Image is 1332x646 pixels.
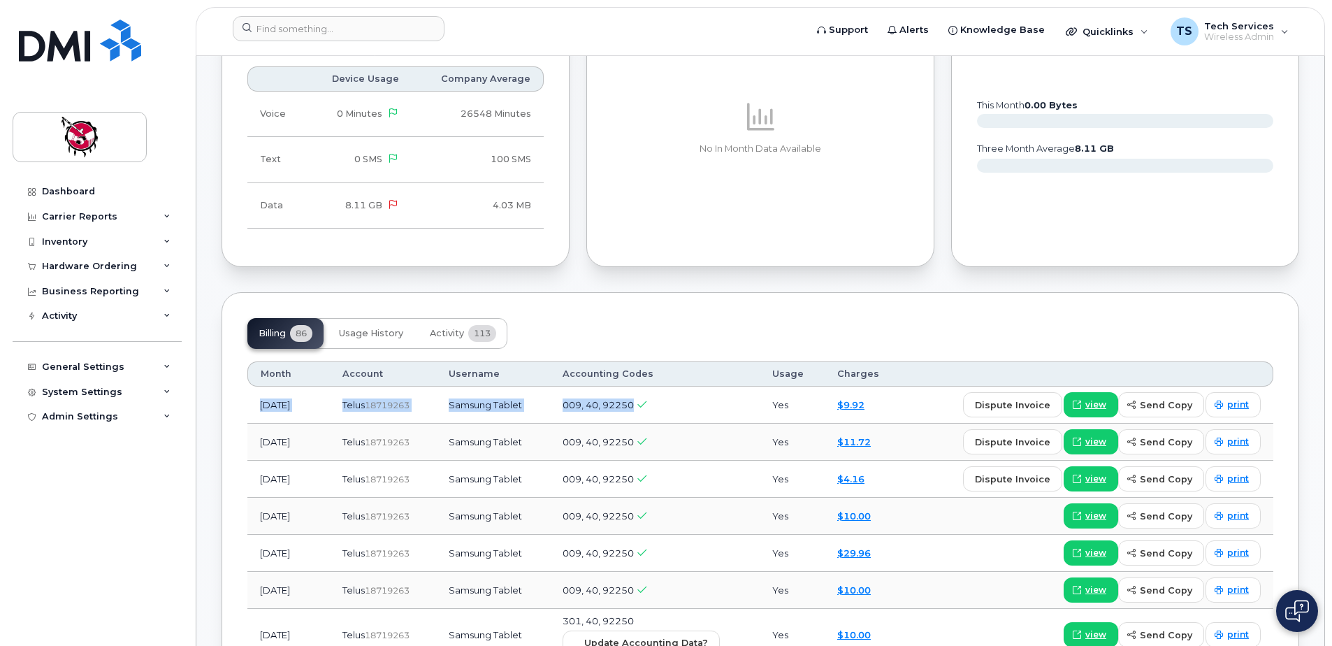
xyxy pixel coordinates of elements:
span: send copy [1140,510,1192,523]
span: Support [829,23,868,37]
td: [DATE] [247,535,330,572]
a: print [1206,466,1261,491]
a: $29.96 [837,547,871,559]
a: view [1064,392,1118,417]
span: print [1227,473,1249,485]
th: Charges [825,361,902,387]
span: Telus [342,473,365,484]
a: Support [807,16,878,44]
span: Telus [342,547,365,559]
button: dispute invoice [963,392,1062,417]
span: print [1227,510,1249,522]
span: 009, 40, 92250 [563,436,634,447]
span: print [1227,399,1249,411]
td: 100 SMS [412,137,544,182]
span: view [1085,547,1106,559]
span: Knowledge Base [960,23,1045,37]
td: Data [247,183,306,229]
a: print [1206,540,1261,566]
a: $11.72 [837,436,871,447]
span: 18719263 [365,511,410,522]
span: Telus [342,584,365,596]
button: send copy [1118,466,1204,491]
span: Telus [342,399,365,410]
a: Alerts [878,16,939,44]
a: view [1064,466,1118,491]
span: Activity [430,328,464,339]
span: Tech Services [1204,20,1274,31]
td: Yes [760,498,825,535]
th: Accounting Codes [550,361,760,387]
button: dispute invoice [963,466,1062,491]
span: send copy [1140,584,1192,597]
span: 009, 40, 92250 [563,473,634,484]
span: Usage History [339,328,403,339]
td: Yes [760,461,825,498]
span: Wireless Admin [1204,31,1274,43]
th: Company Average [412,66,544,92]
td: 26548 Minutes [412,92,544,137]
span: TS [1176,23,1192,40]
button: send copy [1118,577,1204,603]
span: 18719263 [365,474,410,484]
span: 009, 40, 92250 [563,584,634,596]
td: Samsung Tablet [436,535,549,572]
td: [DATE] [247,498,330,535]
span: print [1227,436,1249,448]
a: print [1206,392,1261,417]
span: 8.11 GB [345,200,382,210]
th: Usage [760,361,825,387]
th: Month [247,361,330,387]
td: [DATE] [247,461,330,498]
a: view [1064,429,1118,454]
span: Telus [342,510,365,522]
span: 0 Minutes [337,108,382,119]
button: dispute invoice [963,429,1062,454]
span: 009, 40, 92250 [563,399,634,410]
a: view [1064,577,1118,603]
td: [DATE] [247,572,330,609]
a: view [1064,503,1118,529]
img: Open chat [1285,600,1309,622]
span: send copy [1140,473,1192,486]
td: Samsung Tablet [436,387,549,424]
span: print [1227,547,1249,559]
span: 009, 40, 92250 [563,510,634,522]
span: print [1227,584,1249,596]
span: 18719263 [365,548,410,559]
span: send copy [1140,547,1192,560]
td: Samsung Tablet [436,461,549,498]
span: view [1085,510,1106,522]
button: send copy [1118,392,1204,417]
th: Username [436,361,549,387]
span: send copy [1140,629,1192,642]
span: Alerts [899,23,929,37]
span: dispute invoice [975,473,1050,486]
span: view [1085,629,1106,641]
span: send copy [1140,399,1192,412]
a: $9.92 [837,399,864,410]
span: view [1085,399,1106,411]
th: Account [330,361,436,387]
td: Yes [760,387,825,424]
a: print [1206,429,1261,454]
td: Samsung Tablet [436,424,549,461]
span: 301, 40, 92250 [563,615,634,626]
button: send copy [1118,540,1204,566]
td: Voice [247,92,306,137]
p: No In Month Data Available [612,143,908,155]
td: Yes [760,535,825,572]
span: Telus [342,629,365,640]
span: 18719263 [365,400,410,410]
text: three month average [976,143,1114,154]
input: Find something... [233,16,444,41]
span: Telus [342,436,365,447]
tspan: 8.11 GB [1075,143,1114,154]
span: view [1085,436,1106,448]
button: send copy [1118,503,1204,529]
td: [DATE] [247,424,330,461]
span: dispute invoice [975,436,1050,449]
td: 4.03 MB [412,183,544,229]
a: print [1206,577,1261,603]
div: Tech Services [1161,17,1298,45]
